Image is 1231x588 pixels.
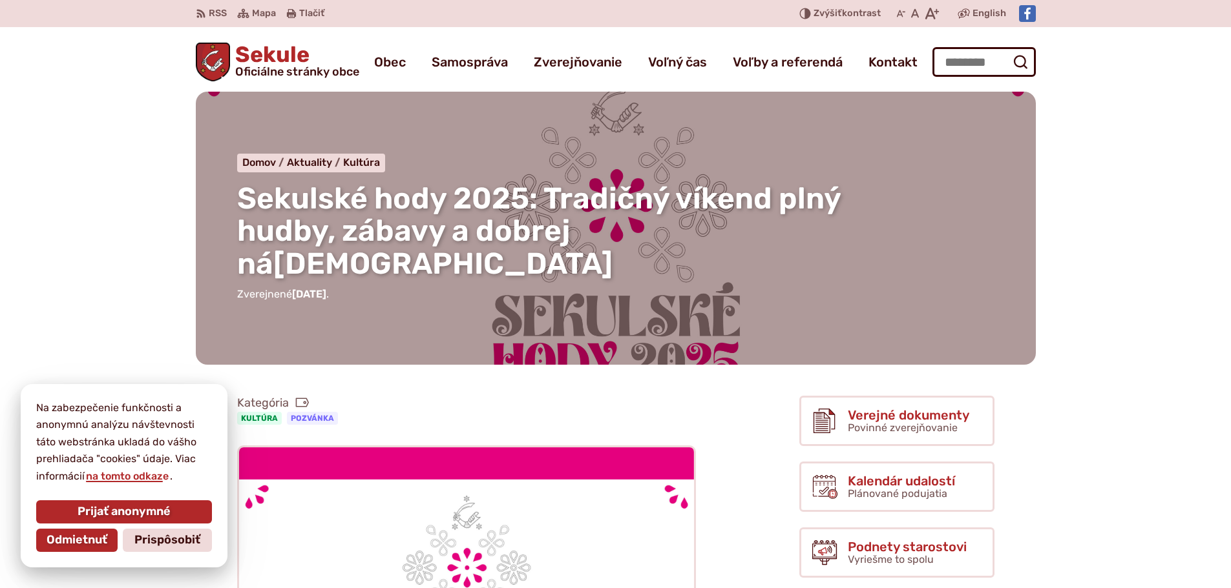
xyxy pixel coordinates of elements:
[242,156,276,168] span: Domov
[287,412,338,425] a: Pozvánka
[432,44,508,80] a: Samospráva
[973,6,1006,21] span: English
[196,43,231,81] img: Prejsť na domovskú stránku
[799,527,994,578] a: Podnety starostovi Vyriešme to spolu
[534,44,622,80] a: Zverejňovanie
[209,6,227,21] span: RSS
[237,412,282,425] a: Kultúra
[299,8,324,19] span: Tlačiť
[196,43,360,81] a: Logo Sekule, prejsť na domovskú stránku.
[1019,5,1036,22] img: Prejsť na Facebook stránku
[78,505,171,519] span: Prijať anonymné
[343,156,380,168] a: Kultúra
[242,156,287,168] a: Domov
[47,533,107,547] span: Odmietnuť
[733,44,843,80] a: Voľby a referendá
[814,8,842,19] span: Zvýšiť
[848,421,958,434] span: Povinné zverejňovanie
[237,181,841,281] span: Sekulské hody 2025: Tradičný víkend plný hudby, zábavy a dobrej ná[DEMOGRAPHIC_DATA]
[799,396,994,446] a: Verejné dokumenty Povinné zverejňovanie
[814,8,881,19] span: kontrast
[799,461,994,512] a: Kalendár udalostí Plánované podujatia
[237,396,343,411] span: Kategória
[848,553,934,565] span: Vyriešme to spolu
[374,44,406,80] a: Obec
[237,286,994,303] p: Zverejnené .
[36,400,212,485] p: Na zabezpečenie funkčnosti a anonymnú analýzu návštevnosti táto webstránka ukladá do vášho prehli...
[252,6,276,21] span: Mapa
[287,156,343,168] a: Aktuality
[848,540,967,554] span: Podnety starostovi
[123,529,212,552] button: Prispôsobiť
[848,408,969,422] span: Verejné dokumenty
[292,288,326,300] span: [DATE]
[36,529,118,552] button: Odmietnuť
[648,44,707,80] a: Voľný čas
[287,156,332,168] span: Aktuality
[85,470,170,482] a: na tomto odkaze
[235,66,359,77] span: Oficiálne stránky obce
[230,44,359,77] span: Sekule
[970,6,1009,21] a: English
[36,500,212,523] button: Prijať anonymné
[848,474,955,488] span: Kalendár udalostí
[134,533,200,547] span: Prispôsobiť
[868,44,918,80] a: Kontakt
[848,487,947,500] span: Plánované podujatia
